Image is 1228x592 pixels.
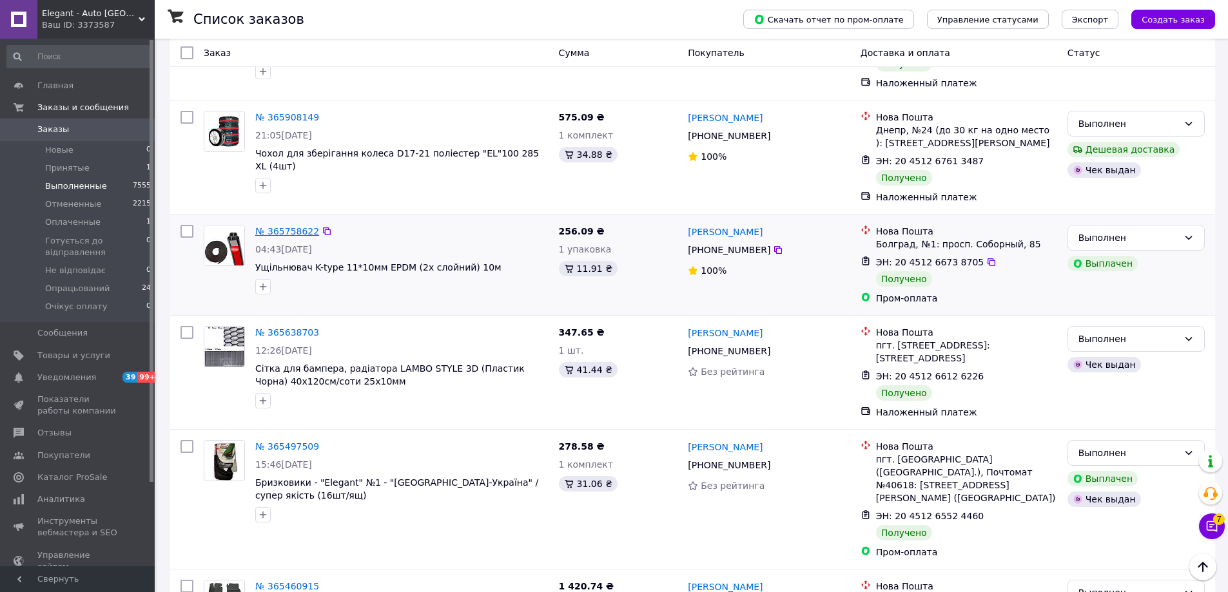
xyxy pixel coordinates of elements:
span: ЭН: 20 4512 6552 4460 [876,511,984,521]
span: ЭН: 20 4512 6612 6226 [876,371,984,381]
div: Выплачен [1067,256,1138,271]
span: Управление сайтом [37,549,119,573]
div: Нова Пошта [876,225,1057,238]
div: [PHONE_NUMBER] [685,241,773,259]
span: 256.09 ₴ [559,226,605,236]
a: № 365758622 [255,226,319,236]
span: Опрацьований [45,283,110,294]
span: Покупатель [688,48,745,58]
a: Фото товару [204,111,245,152]
div: Получено [876,271,932,287]
div: Пром-оплата [876,546,1057,559]
a: Фото товару [204,326,245,367]
div: пгт. [GEOGRAPHIC_DATA] ([GEOGRAPHIC_DATA].), Почтомат №40618: [STREET_ADDRESS][PERSON_NAME] ([GEO... [876,453,1057,504]
span: 24 [142,283,151,294]
a: № 365460915 [255,581,319,591]
span: 21:05[DATE] [255,130,312,140]
span: Доставка и оплата [861,48,950,58]
div: Нова Пошта [876,440,1057,453]
span: 1 комплект [559,130,613,140]
span: Отмененные [45,198,101,210]
span: Аналитика [37,493,85,505]
span: 0 [146,301,151,312]
span: Новые [45,144,73,156]
span: 15:46[DATE] [255,459,312,470]
div: [PHONE_NUMBER] [685,342,773,360]
div: [PHONE_NUMBER] [685,456,773,474]
div: Чек выдан [1067,357,1141,372]
div: 11.91 ₴ [559,261,618,276]
div: 31.06 ₴ [559,476,618,492]
span: Ущільнювач K-type 11*10мм EPDM (2х слойний) 10м [255,262,502,272]
span: Заказ [204,48,231,58]
span: 1 шт. [559,345,584,356]
span: Готується до відправлення [45,235,146,258]
div: пгт. [STREET_ADDRESS]: [STREET_ADDRESS] [876,339,1057,365]
div: 41.44 ₴ [559,362,618,377]
a: Фото товару [204,440,245,481]
a: [PERSON_NAME] [688,441,763,454]
span: Товары и услуги [37,350,110,361]
span: Без рейтинга [701,367,765,377]
div: Получено [876,525,932,540]
div: Выполнен [1078,231,1178,245]
span: 7 [1213,512,1225,524]
span: Elegant - Auto Украина [42,8,139,19]
div: Нова Пошта [876,326,1057,339]
a: Сітка для бампера, радіатора LAMBO STYLE 3D (Пластик Чорна) 40х120см/соти 25х10мм [255,363,525,387]
img: Фото товару [204,327,244,367]
button: Управление статусами [927,10,1049,29]
a: № 365638703 [255,327,319,338]
button: Создать заказ [1131,10,1215,29]
span: ЭН: 20 4512 6761 3487 [876,156,984,166]
div: Наложенный платеж [876,77,1057,90]
span: Скачать отчет по пром-оплате [754,14,904,25]
button: Экспорт [1062,10,1118,29]
span: Инструменты вебмастера и SEO [37,515,119,539]
div: Ваш ID: 3373587 [42,19,155,31]
div: Днепр, №24 (до 30 кг на одно место ): [STREET_ADDRESS][PERSON_NAME] [876,124,1057,149]
span: 575.09 ₴ [559,112,605,122]
span: Без рейтинга [701,481,765,491]
span: 1 [146,162,151,174]
span: Уведомления [37,372,96,383]
span: 1 упаковка [559,244,612,254]
span: Заказы [37,124,69,135]
span: 1 комплект [559,459,613,470]
span: 1 [146,216,151,228]
div: Чек выдан [1067,162,1141,178]
span: Покупатели [37,450,90,461]
a: [PERSON_NAME] [688,327,763,339]
a: [PERSON_NAME] [688,111,763,124]
span: Главная [37,80,73,91]
span: Статус [1067,48,1100,58]
span: Сумма [559,48,590,58]
h1: Список заказов [193,12,304,27]
a: Фото товару [204,225,245,266]
span: Оплаченные [45,216,101,228]
img: Фото товару [210,441,240,481]
span: 1 420.74 ₴ [559,581,614,591]
img: Фото товару [204,111,244,151]
div: Выполнен [1078,117,1178,131]
div: Нова Пошта [876,111,1057,124]
span: 100% [701,265,726,276]
span: 347.65 ₴ [559,327,605,338]
span: Выполненные [45,180,107,192]
button: Наверх [1189,553,1216,580]
span: Очікує оплату [45,301,107,312]
div: Болград, №1: просп. Соборный, 85 [876,238,1057,251]
span: 0 [146,265,151,276]
a: Бризковики - "Elegant" №1 - "[GEOGRAPHIC_DATA]-Україна" /супер якість (16шт/ящ) [255,477,538,501]
div: Выполнен [1078,446,1178,460]
span: Экспорт [1072,15,1108,24]
div: Выполнен [1078,332,1178,346]
a: Чохол для зберігання колеса D17-21 поліестер "EL"100 285 XL (4шт) [255,148,539,171]
input: Поиск [6,45,152,68]
span: Создать заказ [1142,15,1205,24]
div: Выплачен [1067,471,1138,486]
span: Показатели работы компании [37,394,119,417]
span: Каталог ProSale [37,472,107,483]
